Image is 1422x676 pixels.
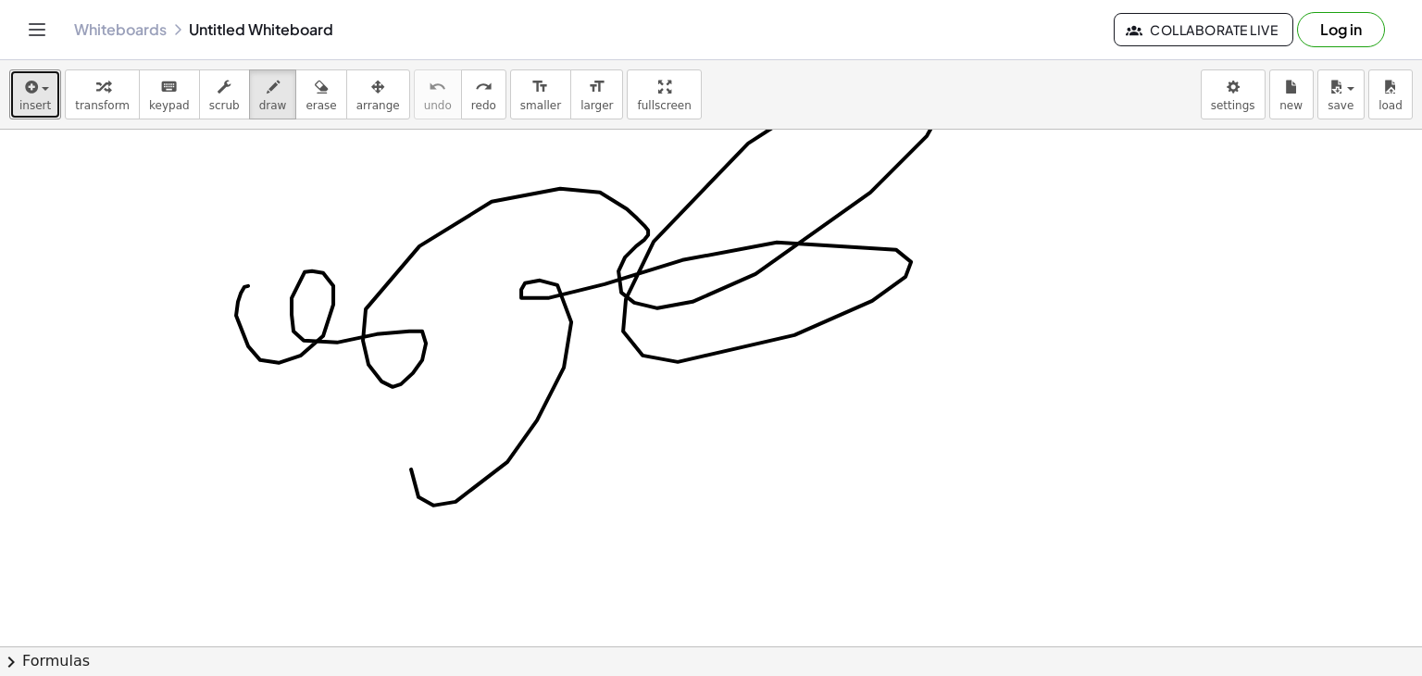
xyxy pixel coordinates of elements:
[1328,99,1353,112] span: save
[414,69,462,119] button: undoundo
[160,76,178,98] i: keyboard
[531,76,549,98] i: format_size
[1317,69,1365,119] button: save
[570,69,623,119] button: format_sizelarger
[1129,21,1278,38] span: Collaborate Live
[1114,13,1293,46] button: Collaborate Live
[19,99,51,112] span: insert
[295,69,346,119] button: erase
[588,76,605,98] i: format_size
[199,69,250,119] button: scrub
[75,99,130,112] span: transform
[9,69,61,119] button: insert
[1211,99,1255,112] span: settings
[580,99,613,112] span: larger
[259,99,287,112] span: draw
[22,15,52,44] button: Toggle navigation
[1201,69,1266,119] button: settings
[1378,99,1403,112] span: load
[520,99,561,112] span: smaller
[510,69,571,119] button: format_sizesmaller
[1279,99,1303,112] span: new
[209,99,240,112] span: scrub
[249,69,297,119] button: draw
[356,99,400,112] span: arrange
[1297,12,1385,47] button: Log in
[306,99,336,112] span: erase
[139,69,200,119] button: keyboardkeypad
[637,99,691,112] span: fullscreen
[1368,69,1413,119] button: load
[424,99,452,112] span: undo
[346,69,410,119] button: arrange
[1269,69,1314,119] button: new
[475,76,493,98] i: redo
[627,69,701,119] button: fullscreen
[429,76,446,98] i: undo
[461,69,506,119] button: redoredo
[65,69,140,119] button: transform
[149,99,190,112] span: keypad
[471,99,496,112] span: redo
[74,20,167,39] a: Whiteboards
